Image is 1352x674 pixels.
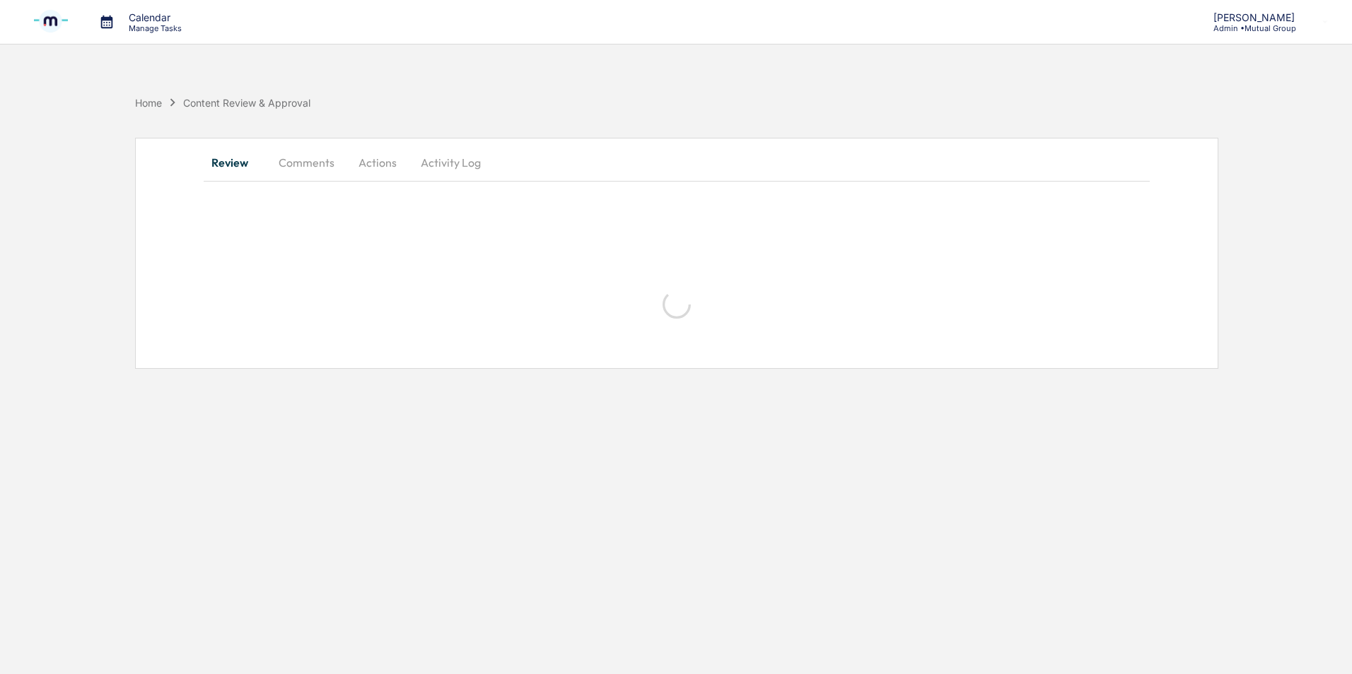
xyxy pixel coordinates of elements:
[135,97,162,109] div: Home
[117,11,189,23] p: Calendar
[183,97,310,109] div: Content Review & Approval
[117,23,189,33] p: Manage Tasks
[267,146,346,179] button: Comments
[346,146,409,179] button: Actions
[1202,23,1302,33] p: Admin • Mutual Group
[204,146,1150,179] div: secondary tabs example
[34,3,68,41] img: logo
[409,146,492,179] button: Activity Log
[204,146,267,179] button: Review
[1202,11,1302,23] p: [PERSON_NAME]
